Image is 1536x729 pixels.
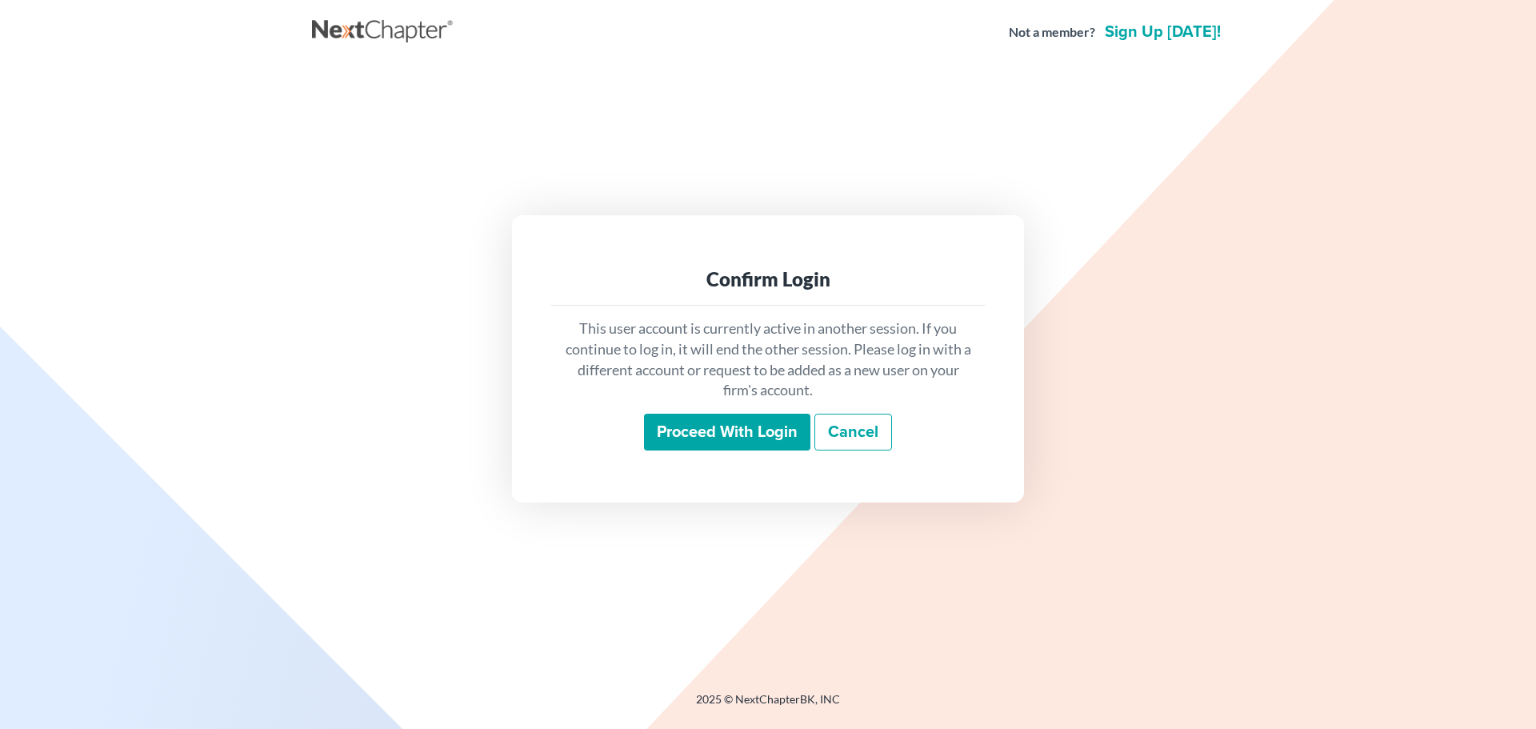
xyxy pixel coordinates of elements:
[312,691,1224,720] div: 2025 © NextChapterBK, INC
[563,266,973,292] div: Confirm Login
[1102,24,1224,40] a: Sign up [DATE]!
[814,414,892,451] a: Cancel
[563,318,973,401] p: This user account is currently active in another session. If you continue to log in, it will end ...
[644,414,810,451] input: Proceed with login
[1009,23,1095,42] strong: Not a member?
